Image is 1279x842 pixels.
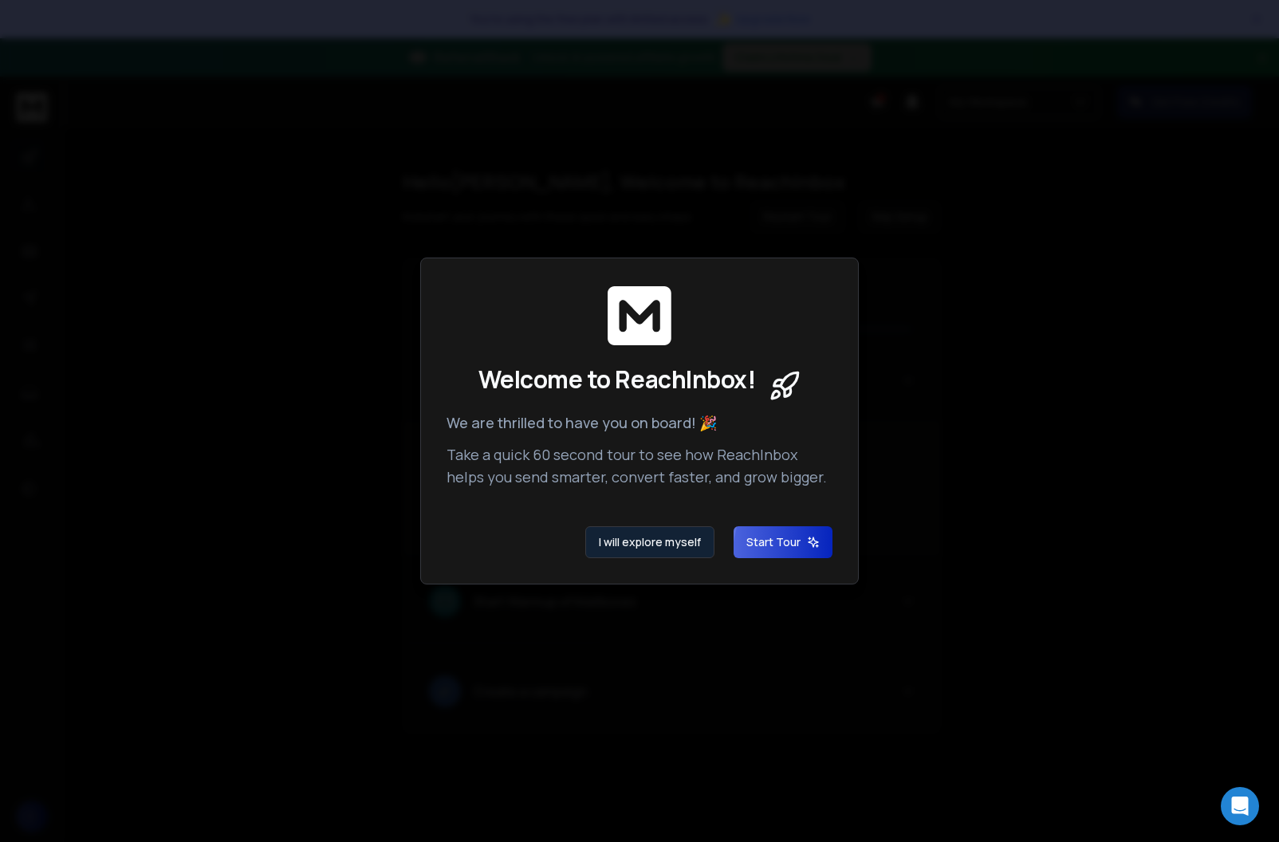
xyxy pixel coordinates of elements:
button: I will explore myself [585,526,714,558]
span: Start Tour [746,534,820,550]
span: Welcome to ReachInbox! [478,365,755,394]
p: Take a quick 60 second tour to see how ReachInbox helps you send smarter, convert faster, and gro... [447,443,832,488]
div: Open Intercom Messenger [1221,787,1259,825]
p: We are thrilled to have you on board! 🎉 [447,411,832,434]
button: Start Tour [734,526,832,558]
